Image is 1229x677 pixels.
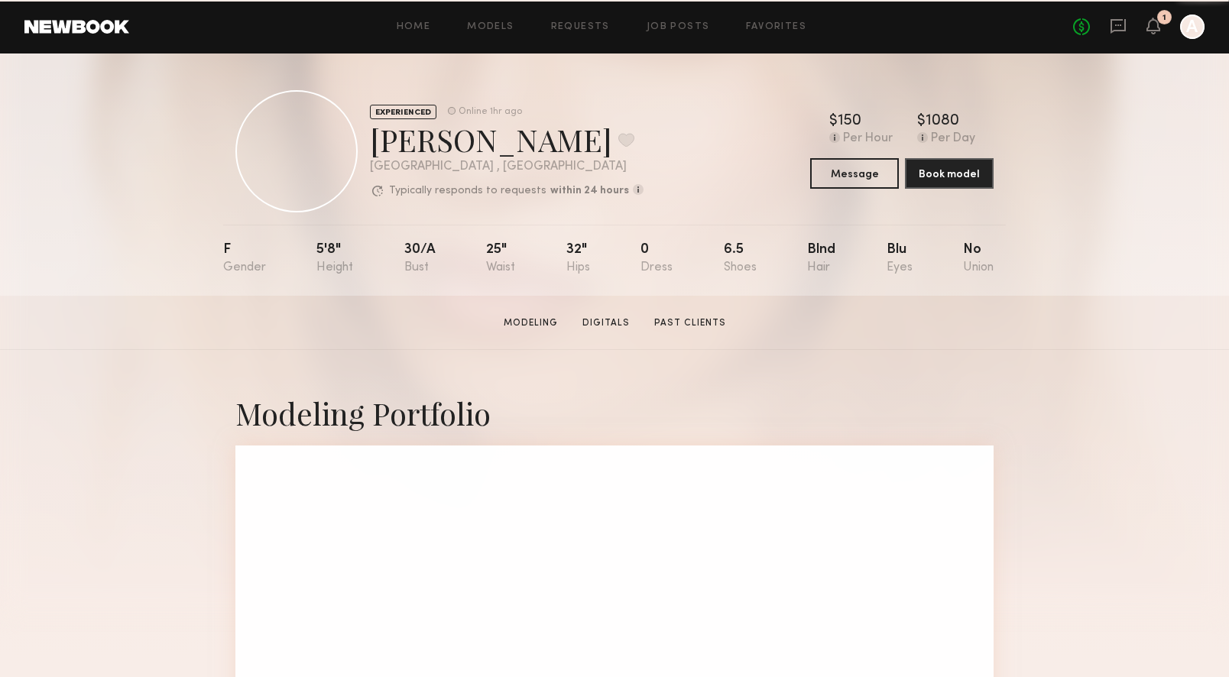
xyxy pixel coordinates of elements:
[223,243,266,274] div: F
[887,243,913,274] div: Blu
[404,243,436,274] div: 30/a
[807,243,835,274] div: Blnd
[1180,15,1205,39] a: A
[905,158,994,189] button: Book model
[389,186,546,196] p: Typically responds to requests
[1163,14,1166,22] div: 1
[459,107,522,117] div: Online 1hr ago
[370,105,436,119] div: EXPERIENCED
[370,119,644,160] div: [PERSON_NAME]
[829,114,838,129] div: $
[550,186,629,196] b: within 24 hours
[498,316,564,330] a: Modeling
[551,22,610,32] a: Requests
[576,316,636,330] a: Digitals
[838,114,861,129] div: 150
[316,243,353,274] div: 5'8"
[843,132,893,146] div: Per Hour
[647,22,710,32] a: Job Posts
[926,114,959,129] div: 1080
[486,243,515,274] div: 25"
[648,316,732,330] a: Past Clients
[370,160,644,173] div: [GEOGRAPHIC_DATA] , [GEOGRAPHIC_DATA]
[397,22,431,32] a: Home
[640,243,673,274] div: 0
[235,393,994,433] div: Modeling Portfolio
[566,243,590,274] div: 32"
[746,22,806,32] a: Favorites
[931,132,975,146] div: Per Day
[963,243,994,274] div: No
[810,158,899,189] button: Message
[467,22,514,32] a: Models
[917,114,926,129] div: $
[724,243,757,274] div: 6.5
